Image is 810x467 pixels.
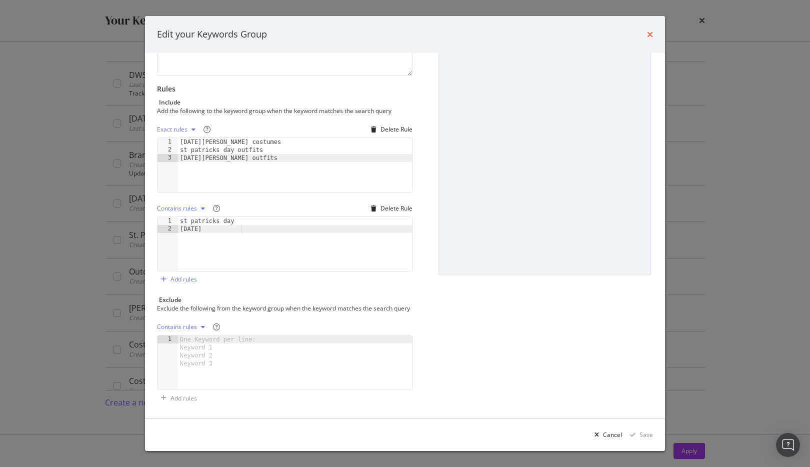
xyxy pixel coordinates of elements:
button: Save [626,427,653,443]
div: Add the following to the keyword group when the keyword matches the search query [157,106,410,115]
div: modal [145,16,665,451]
button: Delete Rule [367,200,412,216]
div: Contains rules [157,205,197,211]
div: 3 [157,154,178,162]
div: 1 [157,138,178,146]
button: Contains rules [157,319,209,335]
div: Edit your Keywords Group [157,28,267,41]
div: Add rules [170,275,197,283]
div: Cancel [603,430,622,439]
button: Cancel [590,427,622,443]
div: Save [639,430,653,439]
div: Exact rules [157,126,187,132]
div: times [647,28,653,41]
button: Add rules [157,390,197,406]
div: Add rules [170,394,197,402]
div: Exclude [159,295,181,304]
div: Exclude the following from the keyword group when the keyword matches the search query [157,304,410,312]
div: 1 [157,335,178,343]
div: 2 [157,146,178,154]
button: Exact rules [157,121,199,137]
div: 1 [157,217,178,225]
div: Open Intercom Messenger [776,433,800,457]
div: Delete Rule [380,204,412,212]
div: Contains rules [157,324,197,330]
div: 2 [157,225,178,233]
div: Rules [157,84,412,94]
button: Contains rules [157,200,209,216]
button: Add rules [157,271,197,287]
div: Delete Rule [380,125,412,133]
div: One Keyword per line: Keyword 1 Keyword 2 Keyword 3 [178,335,261,367]
button: Delete Rule [367,121,412,137]
div: Include [159,98,180,106]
